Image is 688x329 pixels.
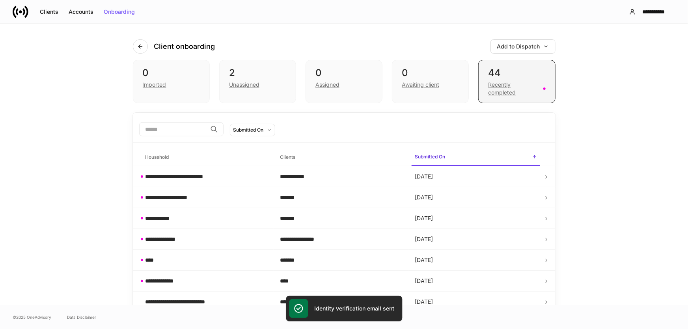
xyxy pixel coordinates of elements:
div: Submitted On [233,126,264,134]
button: Onboarding [99,6,140,18]
button: Clients [35,6,63,18]
span: © 2025 OneAdvisory [13,314,51,320]
div: 2 [229,67,286,79]
div: 0 [402,67,459,79]
div: 0Imported [133,60,210,103]
h4: Client onboarding [154,42,215,51]
span: Submitted On [412,149,540,166]
td: [DATE] [408,292,543,312]
span: Clients [277,149,405,165]
td: [DATE] [408,250,543,271]
button: Accounts [63,6,99,18]
div: 2Unassigned [219,60,296,103]
div: Add to Dispatch [497,44,549,49]
td: [DATE] [408,271,543,292]
td: [DATE] [408,208,543,229]
td: [DATE] [408,229,543,250]
button: Add to Dispatch [490,39,556,54]
div: Awaiting client [402,81,439,89]
div: Assigned [315,81,339,89]
h6: Clients [280,153,295,161]
h5: Identity verification email sent [314,305,394,312]
h6: Household [145,153,169,161]
button: Submitted On [230,124,275,136]
div: Unassigned [229,81,259,89]
a: Data Disclaimer [67,314,96,320]
div: Onboarding [104,9,135,15]
div: 0Awaiting client [392,60,469,103]
td: [DATE] [408,166,543,187]
div: 44 [488,67,545,79]
div: Clients [40,9,58,15]
div: 0 [315,67,373,79]
h6: Submitted On [415,153,445,160]
div: 0Assigned [306,60,382,103]
div: 44Recently completed [478,60,555,103]
div: Recently completed [488,81,538,97]
td: [DATE] [408,187,543,208]
div: 0 [143,67,200,79]
div: Imported [143,81,166,89]
span: Household [142,149,271,165]
div: Accounts [69,9,93,15]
